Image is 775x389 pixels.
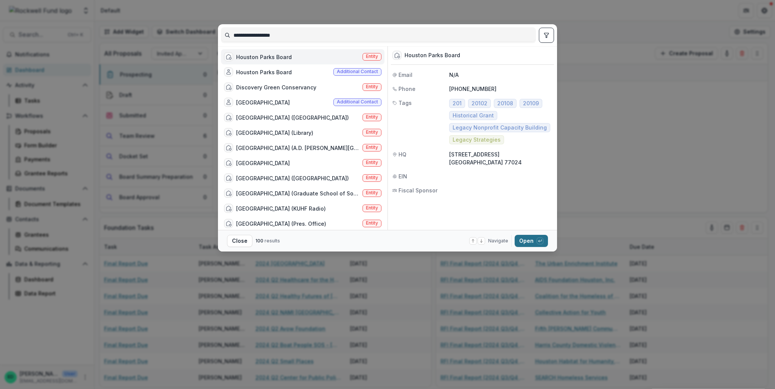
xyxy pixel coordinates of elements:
[366,190,378,195] span: Entity
[236,53,292,61] div: Houston Parks Board
[398,186,437,194] span: Fiscal Sponsor
[515,235,548,247] button: Open
[398,71,412,79] span: Email
[337,69,378,74] span: Additional contact
[366,175,378,180] span: Entity
[405,52,460,59] div: Houston Parks Board
[236,114,349,122] div: [GEOGRAPHIC_DATA] ([GEOGRAPHIC_DATA])
[449,71,552,79] p: N/A
[366,114,378,120] span: Entity
[449,85,552,93] p: [PHONE_NUMBER]
[366,54,378,59] span: Entity
[236,174,349,182] div: [GEOGRAPHIC_DATA] ([GEOGRAPHIC_DATA])
[366,160,378,165] span: Entity
[255,238,263,244] span: 100
[337,99,378,105] span: Additional contact
[398,99,412,107] span: Tags
[366,220,378,226] span: Entity
[497,100,513,107] span: 20108
[236,189,359,197] div: [GEOGRAPHIC_DATA] (Graduate School of Social Work)
[366,205,378,211] span: Entity
[236,98,290,106] div: [GEOGRAPHIC_DATA]
[488,237,508,244] span: Navigate
[366,84,378,89] span: Entity
[236,129,313,137] div: [GEOGRAPHIC_DATA] (Library)
[236,83,316,91] div: Discovery Green Conservancy
[366,145,378,150] span: Entity
[227,235,252,247] button: Close
[453,112,494,119] span: Historical Grant
[236,205,326,212] div: [GEOGRAPHIC_DATA] (KUHF Radio)
[366,130,378,135] span: Entity
[453,100,462,107] span: 201
[539,28,554,43] button: toggle filters
[236,159,290,167] div: [GEOGRAPHIC_DATA]
[236,68,292,76] div: Houston Parks Board
[398,85,416,93] span: Phone
[398,150,406,158] span: HQ
[472,100,487,107] span: 20102
[453,137,501,143] span: Legacy Strategies
[398,172,407,180] span: EIN
[523,100,539,107] span: 20109
[265,238,280,244] span: results
[449,150,552,166] p: [STREET_ADDRESS] [GEOGRAPHIC_DATA] 77024
[236,220,326,228] div: [GEOGRAPHIC_DATA] (Pres. Office)
[453,125,547,131] span: Legacy Nonprofit Capacity Building
[236,144,359,152] div: [GEOGRAPHIC_DATA] (A.D. [PERSON_NAME][GEOGRAPHIC_DATA])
